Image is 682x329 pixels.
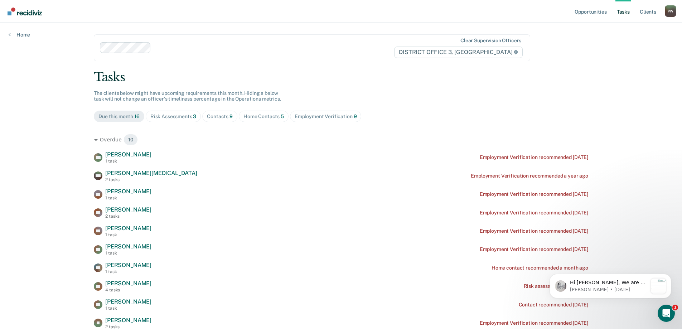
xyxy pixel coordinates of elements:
[519,302,588,308] div: Contact recommended [DATE]
[480,320,588,326] div: Employment Verification recommended [DATE]
[480,154,588,160] div: Employment Verification recommended [DATE]
[658,305,675,322] iframe: Intercom live chat
[98,113,140,120] div: Due this month
[480,210,588,216] div: Employment Verification recommended [DATE]
[9,32,30,38] a: Home
[480,246,588,252] div: Employment Verification recommended [DATE]
[105,195,151,200] div: 1 task
[105,262,151,268] span: [PERSON_NAME]
[134,113,140,119] span: 16
[105,317,151,324] span: [PERSON_NAME]
[105,306,151,311] div: 1 task
[243,113,284,120] div: Home Contacts
[281,113,284,119] span: 5
[150,113,197,120] div: Risk Assessments
[105,269,151,274] div: 1 task
[105,287,151,292] div: 4 tasks
[394,47,523,58] span: DISTRICT OFFICE 3, [GEOGRAPHIC_DATA]
[492,265,588,271] div: Home contact recommended a month ago
[105,298,151,305] span: [PERSON_NAME]
[105,170,197,176] span: [PERSON_NAME][MEDICAL_DATA]
[94,90,281,102] span: The clients below might have upcoming requirements this month. Hiding a below task will not chang...
[524,283,588,289] div: Risk assessment due [DATE]
[105,188,151,195] span: [PERSON_NAME]
[229,113,233,119] span: 9
[105,151,151,158] span: [PERSON_NAME]
[480,228,588,234] div: Employment Verification recommended [DATE]
[665,5,676,17] div: P W
[539,260,682,310] iframe: Intercom notifications message
[105,206,151,213] span: [PERSON_NAME]
[105,251,151,256] div: 1 task
[105,214,151,219] div: 2 tasks
[124,134,138,145] span: 10
[665,5,676,17] button: Profile dropdown button
[105,159,151,164] div: 1 task
[480,191,588,197] div: Employment Verification recommended [DATE]
[354,113,357,119] span: 9
[295,113,357,120] div: Employment Verification
[94,70,588,84] div: Tasks
[8,8,42,15] img: Recidiviz
[460,38,521,44] div: Clear supervision officers
[94,134,588,145] div: Overdue 10
[105,243,151,250] span: [PERSON_NAME]
[672,305,678,310] span: 1
[207,113,233,120] div: Contacts
[105,225,151,232] span: [PERSON_NAME]
[105,232,151,237] div: 1 task
[193,113,196,119] span: 3
[471,173,588,179] div: Employment Verification recommended a year ago
[105,280,151,287] span: [PERSON_NAME]
[105,177,197,182] div: 2 tasks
